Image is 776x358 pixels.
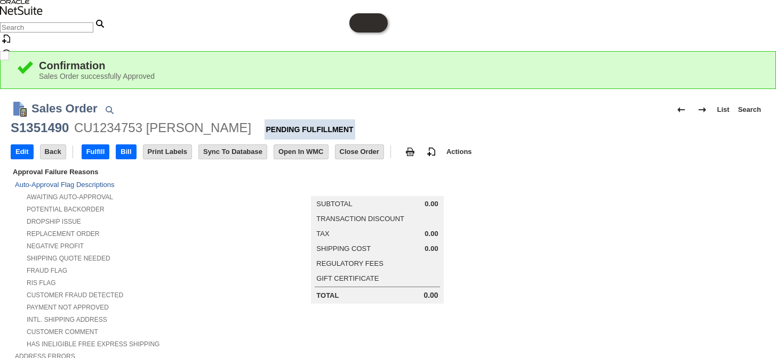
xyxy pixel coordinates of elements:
[316,259,383,267] a: Regulatory Fees
[11,145,33,159] input: Edit
[311,179,443,196] caption: Summary
[316,215,404,223] a: Transaction Discount
[675,103,687,116] img: Previous
[265,119,355,140] div: Pending Fulfillment
[82,145,109,159] input: Fulfill
[31,100,98,117] h1: Sales Order
[27,279,56,287] a: RIS flag
[404,145,417,158] img: print.svg
[103,103,116,116] img: Quick Find
[41,145,66,159] input: Back
[425,245,438,253] span: 0.00
[27,255,110,262] a: Shipping Quote Needed
[442,148,476,156] a: Actions
[27,193,113,201] a: Awaiting Auto-Approval
[316,291,339,299] a: Total
[27,340,159,348] a: Has Ineligible Free Express Shipping
[27,328,98,336] a: Customer Comment
[425,145,438,158] img: add-record.svg
[27,316,107,323] a: Intl. Shipping Address
[39,72,759,80] div: Sales Order successfully Approved
[27,242,84,250] a: Negative Profit
[316,200,352,208] a: Subtotal
[349,13,388,32] iframe: Click here to launch Oracle Guided Learning Help Panel
[316,274,379,282] a: Gift Certificate
[335,145,383,159] input: Close Order
[199,145,267,159] input: Sync To Database
[11,119,69,136] div: S1351490
[27,230,99,238] a: Replacement Order
[74,119,251,136] div: CU1234753 [PERSON_NAME]
[143,145,191,159] input: Print Labels
[116,145,135,159] input: Bill
[316,230,329,238] a: Tax
[27,206,105,213] a: Potential Backorder
[713,101,734,118] a: List
[39,60,759,72] div: Confirmation
[15,181,114,189] a: Auto-Approval Flag Descriptions
[27,267,67,274] a: Fraud Flag
[316,245,371,253] a: Shipping Cost
[696,103,709,116] img: Next
[423,291,438,300] span: 0.00
[425,200,438,208] span: 0.00
[734,101,765,118] a: Search
[369,13,388,32] span: Oracle Guided Learning Widget. To move around, please hold and drag
[27,304,109,311] a: Payment not approved
[425,230,438,238] span: 0.00
[11,166,258,178] div: Approval Failure Reasons
[274,145,328,159] input: Open In WMC
[27,291,123,299] a: Customer Fraud Detected
[27,218,81,225] a: Dropship Issue
[93,17,106,30] svg: Search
